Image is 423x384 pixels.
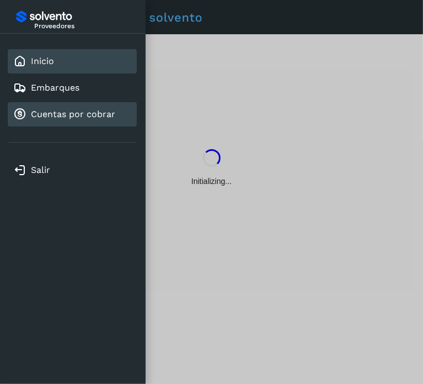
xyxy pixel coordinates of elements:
[31,82,79,93] a: Embarques
[31,165,50,175] a: Salir
[34,22,132,30] p: Proveedores
[8,158,137,182] div: Salir
[8,49,137,73] div: Inicio
[31,109,115,119] a: Cuentas por cobrar
[8,76,137,100] div: Embarques
[8,102,137,127] div: Cuentas por cobrar
[31,56,54,66] a: Inicio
